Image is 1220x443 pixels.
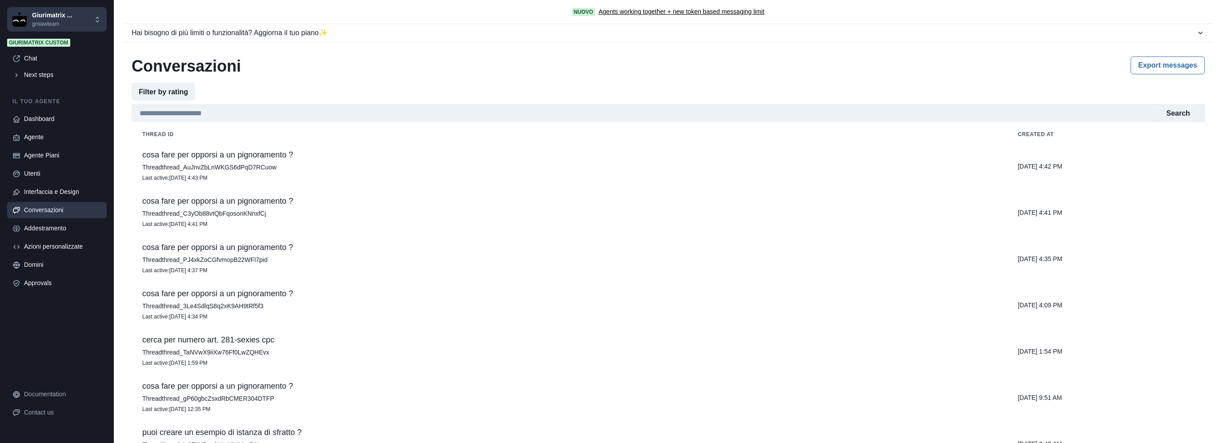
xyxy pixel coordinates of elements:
button: Chakra UIGiurimatrix ...gmlawteam [7,7,107,32]
p: Thread thread_AuJnvZbLnWKGS6dPqD7RCuow [142,163,996,172]
img: Chakra UI [12,12,27,27]
div: Addestramento [24,224,101,233]
div: Chat [24,54,101,63]
div: Interfaccia e Design [24,187,101,197]
button: Hai bisogno di più limiti o funzionalità? Aggiorna il tuo piano✨ [124,24,1212,42]
div: Documentation [24,390,101,399]
td: [DATE] 4:41 PM [1007,189,1204,236]
p: puoi creare un esempio di istanza di sfratto ? [142,428,996,437]
th: Created at [1007,125,1204,143]
p: Il tuo agente [7,97,107,105]
p: Thread thread_3Le4SdlqS8q2xK9AH9tRf5f3 [142,302,996,310]
p: cosa fare per opporsi a un pignoramento ? [142,382,996,391]
span: Giurimatrix Custom [7,39,70,47]
td: [DATE] 4:09 PM [1007,282,1204,328]
p: gmlawteam [32,20,72,28]
p: Thread thread_PJ4xkZoCGfvmopB22WFl7pid [142,255,996,264]
p: cosa fare per opporsi a un pignoramento ? [142,150,996,159]
div: Hai bisogno di più limiti o funzionalità? Aggiorna il tuo piano ✨ [132,28,1196,38]
span: Nuovo [572,8,595,16]
p: Last active : [DATE] 12:35 PM [142,405,996,414]
p: cerca per numero art. 281-sexies cpc [142,335,996,344]
p: Last active : [DATE] 4:43 PM [142,173,996,182]
button: Export messages [1131,56,1205,74]
p: cosa fare per opporsi a un pignoramento ? [142,243,996,252]
p: cosa fare per opporsi a un pignoramento ? [142,289,996,298]
p: cosa fare per opporsi a un pignoramento ? [142,197,996,205]
p: Thread thread_C3yOb88vtQbFqosonKNnxfCj [142,209,996,218]
div: Contact us [24,408,101,417]
button: Search [1159,104,1197,122]
h2: Conversazioni [132,56,241,76]
div: Agente Piani [24,151,101,160]
div: Domini [24,260,101,270]
div: Agente [24,133,101,142]
div: Conversazioni [24,205,101,215]
td: [DATE] 1:54 PM [1007,328,1204,375]
p: Last active : [DATE] 4:41 PM [142,220,996,229]
td: [DATE] 4:35 PM [1007,236,1204,282]
th: Thread id [132,125,1007,143]
p: Giurimatrix ... [32,11,72,20]
div: Approvals [24,278,101,288]
p: Last active : [DATE] 4:34 PM [142,312,996,321]
td: [DATE] 9:51 AM [1007,375,1204,421]
div: Dashboard [24,114,101,124]
p: Thread thread_gP60gbcZsxdRbCMER304DTFP [142,394,996,403]
p: Last active : [DATE] 1:59 PM [142,358,996,367]
div: Utenti [24,169,101,178]
button: Filter by rating [132,83,195,101]
div: Azioni personalizzate [24,242,101,251]
p: Thread thread_TaNVwX9iiXw76Ff0LwZQHEvx [142,348,996,357]
td: [DATE] 4:42 PM [1007,143,1204,189]
a: Agents working together + new token based messaging limit [598,7,764,16]
p: Last active : [DATE] 4:37 PM [142,266,996,275]
a: Documentation [7,386,107,403]
div: Next steps [24,70,101,80]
